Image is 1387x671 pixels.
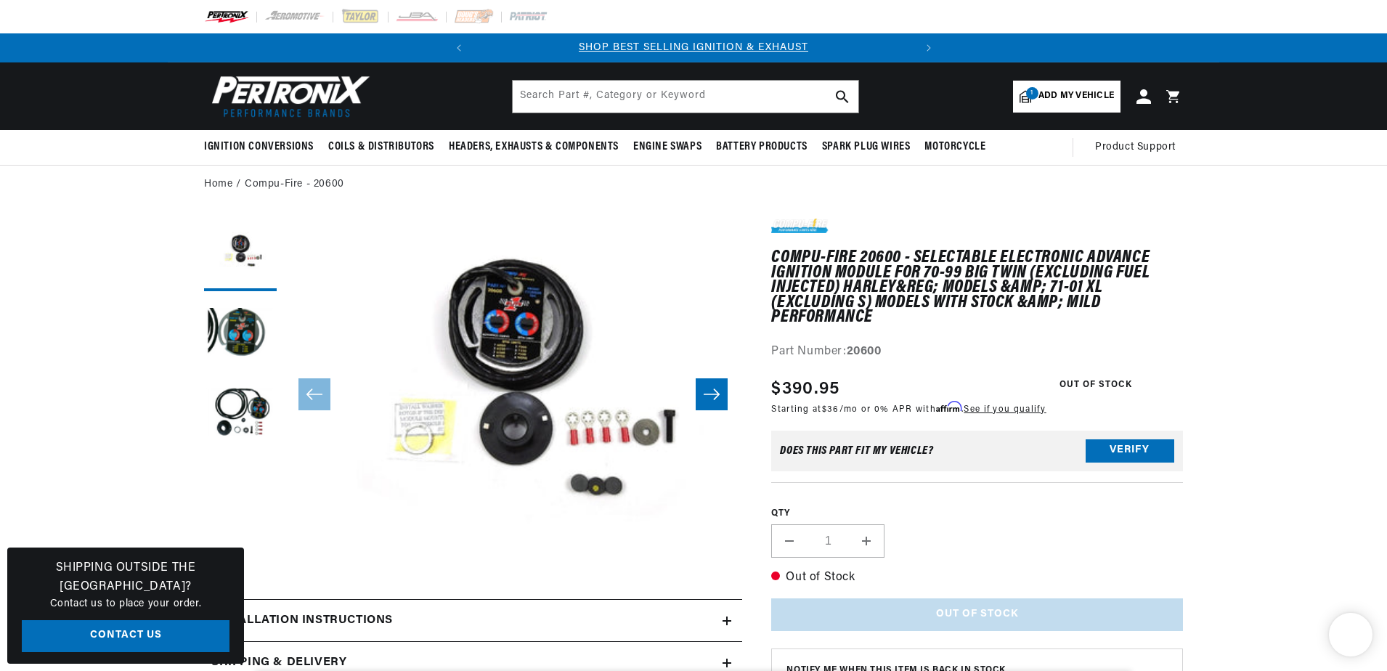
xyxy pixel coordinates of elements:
[245,176,344,192] a: Compu-Fire - 20600
[168,33,1219,62] slideshow-component: Translation missing: en.sections.announcements.announcement_bar
[513,81,858,113] input: Search Part #, Category or Keyword
[696,378,728,410] button: Slide right
[579,42,808,53] a: SHOP BEST SELLING IGNITION & EXHAUST
[771,251,1183,325] h1: Compu-Fire 20600 - Selectable Electronic Advance Ignition Module for 70-99 Big Twin (Excluding Fu...
[204,298,277,371] button: Load image 2 in gallery view
[22,620,229,653] a: Contact Us
[771,508,1183,520] label: QTY
[822,139,911,155] span: Spark Plug Wires
[924,139,985,155] span: Motorcycle
[204,219,277,291] button: Load image 1 in gallery view
[1013,81,1120,113] a: 1Add my vehicle
[780,445,933,457] div: Does This part fit My vehicle?
[449,139,619,155] span: Headers, Exhausts & Components
[771,376,839,402] span: $390.95
[298,378,330,410] button: Slide left
[321,130,442,164] summary: Coils & Distributors
[204,176,232,192] a: Home
[822,405,839,414] span: $36
[444,33,473,62] button: Translation missing: en.sections.announcements.previous_announcement
[204,71,371,121] img: Pertronix
[211,611,393,630] h2: Installation instructions
[328,139,434,155] span: Coils & Distributors
[204,219,742,570] media-gallery: Gallery Viewer
[847,346,882,357] strong: 20600
[473,40,914,56] div: Announcement
[964,405,1046,414] a: See if you qualify - Learn more about Affirm Financing (opens in modal)
[771,343,1183,362] div: Part Number:
[716,139,808,155] span: Battery Products
[1086,439,1174,463] button: Verify
[204,378,277,451] button: Load image 3 in gallery view
[204,176,1183,192] nav: breadcrumbs
[709,130,815,164] summary: Battery Products
[442,130,626,164] summary: Headers, Exhausts & Components
[1052,376,1140,394] span: Out of Stock
[626,130,709,164] summary: Engine Swaps
[1026,87,1038,99] span: 1
[1095,139,1176,155] span: Product Support
[22,596,229,612] p: Contact us to place your order.
[826,81,858,113] button: search button
[815,130,918,164] summary: Spark Plug Wires
[473,40,914,56] div: 1 of 2
[917,130,993,164] summary: Motorcycle
[771,569,1183,587] p: Out of Stock
[936,402,961,412] span: Affirm
[914,33,943,62] button: Translation missing: en.sections.announcements.next_announcement
[771,402,1046,416] p: Starting at /mo or 0% APR with .
[204,600,742,642] summary: Installation instructions
[633,139,701,155] span: Engine Swaps
[204,130,321,164] summary: Ignition Conversions
[1038,89,1114,103] span: Add my vehicle
[22,559,229,596] h3: Shipping Outside the [GEOGRAPHIC_DATA]?
[1095,130,1183,165] summary: Product Support
[204,139,314,155] span: Ignition Conversions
